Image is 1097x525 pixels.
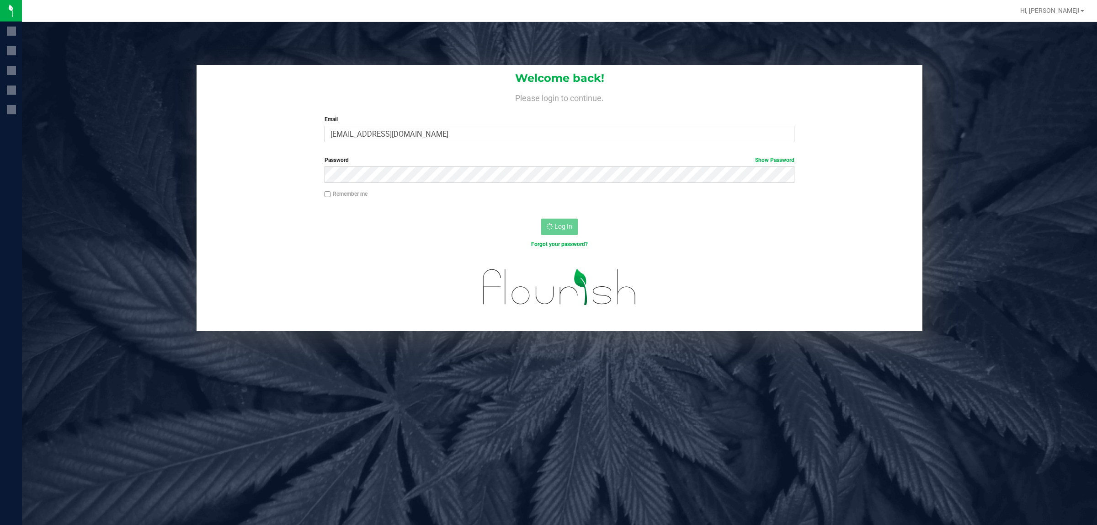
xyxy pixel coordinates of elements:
[755,157,794,163] a: Show Password
[541,219,578,235] button: Log In
[325,115,795,123] label: Email
[325,157,349,163] span: Password
[325,190,367,198] label: Remember me
[531,241,588,247] a: Forgot your password?
[197,91,922,102] h4: Please login to continue.
[325,191,331,198] input: Remember me
[469,258,650,316] img: flourish_logo.svg
[197,72,922,84] h1: Welcome back!
[554,223,572,230] span: Log In
[1020,7,1080,14] span: Hi, [PERSON_NAME]!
